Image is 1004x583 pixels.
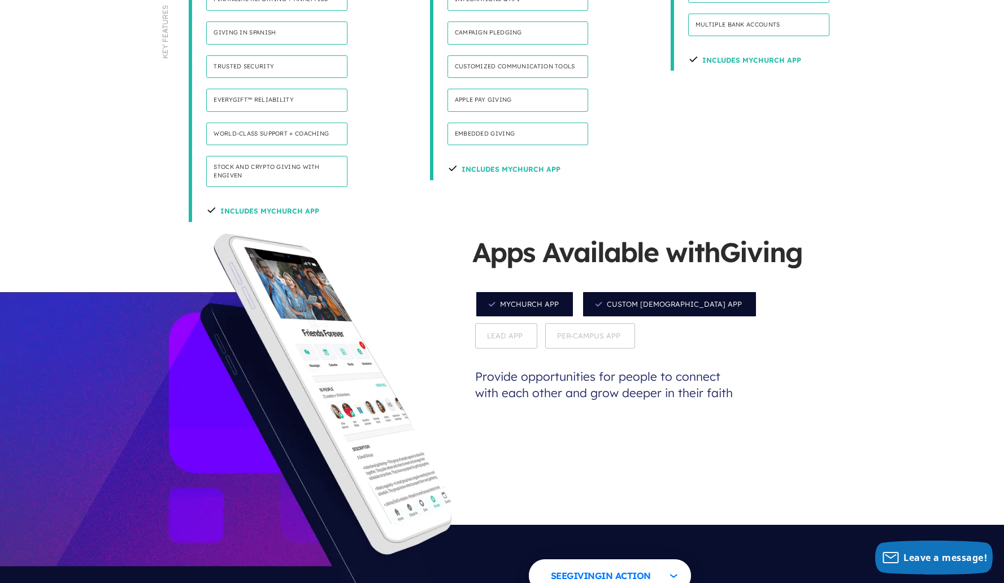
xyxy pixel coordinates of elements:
p: Provide opportunities for people to connect with each other and grow deeper in their faith [472,351,744,418]
span: Lead App [475,323,537,349]
span: Giving [567,570,601,581]
h4: Customized communication tools [447,55,589,79]
h4: Stock and Crypto Giving with Engiven [206,156,347,187]
h4: Embedded Giving [447,123,589,146]
h4: Includes Mychurch App [688,47,801,71]
img: app_screens-church-mychurch.png [218,239,452,530]
h4: Giving in Spanish [206,21,347,45]
h4: Multiple bank accounts [688,14,829,37]
h4: World-class support + coaching [206,123,347,146]
h5: Apps Available with [472,233,811,288]
span: Per-Campus App [545,323,635,349]
button: Leave a message! [875,541,993,575]
h4: Everygift™ Reliability [206,89,347,112]
h4: Trusted security [206,55,347,79]
span: MyChurch App [475,291,574,317]
span: Custom [DEMOGRAPHIC_DATA] App [582,291,757,317]
h4: Campaign pledging [447,21,589,45]
h4: Includes MyChurch App [206,198,319,221]
span: Giving [720,235,802,269]
h4: Includes Mychurch App [447,156,560,180]
h4: Apple Pay Giving [447,89,589,112]
span: Leave a message! [903,551,987,564]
